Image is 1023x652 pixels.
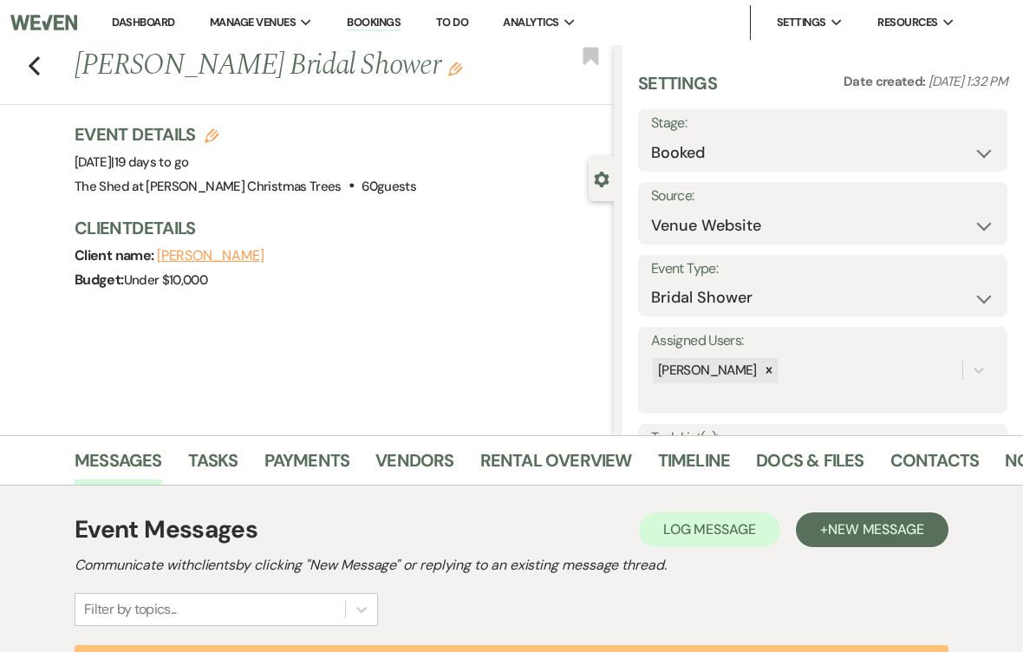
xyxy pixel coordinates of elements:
span: Manage Venues [210,14,296,31]
span: Client name: [75,246,157,264]
label: Source: [651,184,994,209]
span: New Message [828,520,924,538]
label: Stage: [651,111,994,136]
a: Contacts [890,447,980,485]
div: Filter by topics... [84,599,177,620]
a: Vendors [375,447,453,485]
a: Bookings [347,15,401,31]
button: +New Message [796,512,948,547]
a: Docs & Files [756,447,863,485]
h1: [PERSON_NAME] Bridal Shower [75,45,499,87]
span: Date created: [844,73,929,90]
h3: Client Details [75,216,596,240]
button: [PERSON_NAME] [157,249,264,263]
button: Close lead details [594,170,609,186]
a: To Do [436,15,468,29]
span: Settings [777,14,826,31]
h2: Communicate with clients by clicking "New Message" or replying to an existing message thread. [75,555,948,576]
h3: Event Details [75,122,416,147]
button: Log Message [639,512,780,547]
a: Dashboard [112,15,174,29]
span: [DATE] [75,153,188,171]
div: [PERSON_NAME] [653,358,759,383]
h3: Settings [638,71,717,109]
span: Under $10,000 [124,271,208,289]
span: Log Message [663,520,756,538]
span: The Shed at [PERSON_NAME] Christmas Trees [75,178,342,195]
span: Resources [877,14,937,31]
label: Assigned Users: [651,329,994,354]
a: Payments [264,447,350,485]
a: Rental Overview [480,447,632,485]
a: Timeline [658,447,731,485]
span: | [111,153,188,171]
span: Analytics [503,14,558,31]
label: Event Type: [651,257,994,282]
a: Messages [75,447,162,485]
span: 60 guests [362,178,416,195]
button: Edit [448,61,462,76]
span: [DATE] 1:32 PM [929,73,1007,90]
span: Budget: [75,271,124,289]
a: Tasks [188,447,238,485]
h1: Event Messages [75,512,257,548]
img: Weven Logo [10,4,77,41]
label: Task List(s): [651,426,994,451]
span: 19 days to go [114,153,189,171]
